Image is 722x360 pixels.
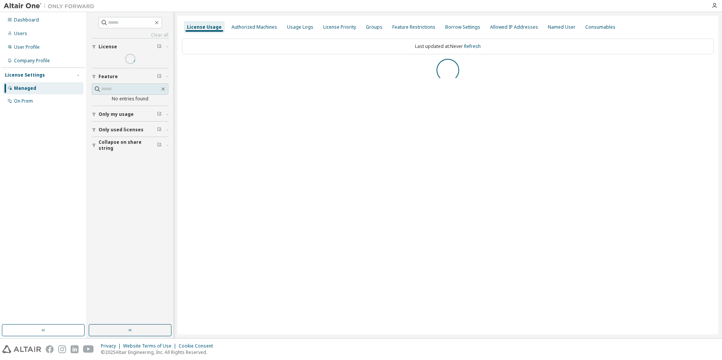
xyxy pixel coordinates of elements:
div: Consumables [585,24,616,30]
img: linkedin.svg [71,345,79,353]
button: Only my usage [92,106,168,123]
img: youtube.svg [83,345,94,353]
img: instagram.svg [58,345,66,353]
span: Only my usage [99,111,134,117]
div: On Prem [14,98,33,104]
span: Clear filter [157,127,162,133]
div: Last updated at: Never [182,38,714,54]
button: Feature [92,68,168,85]
div: Groups [366,24,383,30]
span: Collapse on share string [99,139,157,151]
div: Dashboard [14,17,39,23]
div: Feature Restrictions [392,24,435,30]
img: altair_logo.svg [2,345,41,353]
div: Managed [14,85,36,91]
div: User Profile [14,44,40,50]
div: Website Terms of Use [123,343,179,349]
p: © 2025 Altair Engineering, Inc. All Rights Reserved. [101,349,218,355]
div: Company Profile [14,58,50,64]
a: Clear all [92,32,168,38]
span: License [99,44,117,50]
img: Altair One [4,2,98,10]
div: Authorized Machines [231,24,277,30]
div: Cookie Consent [179,343,218,349]
div: Privacy [101,343,123,349]
span: Clear filter [157,111,162,117]
div: Borrow Settings [445,24,480,30]
span: Clear filter [157,142,162,148]
button: Only used licenses [92,122,168,138]
span: Only used licenses [99,127,143,133]
a: Refresh [464,43,481,49]
div: Usage Logs [287,24,313,30]
div: No entries found [92,96,168,102]
button: Collapse on share string [92,137,168,154]
div: Named User [548,24,575,30]
div: License Settings [5,72,45,78]
span: Clear filter [157,44,162,50]
img: facebook.svg [46,345,54,353]
button: License [92,38,168,55]
div: License Usage [187,24,222,30]
div: License Priority [323,24,356,30]
span: Clear filter [157,74,162,80]
div: Users [14,31,27,37]
span: Feature [99,74,118,80]
div: Allowed IP Addresses [490,24,538,30]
